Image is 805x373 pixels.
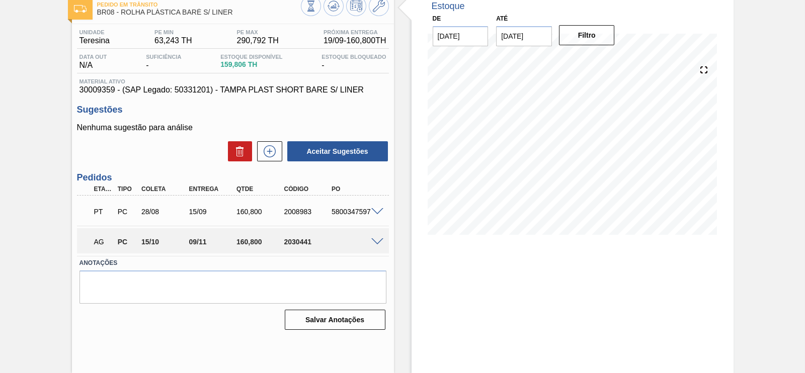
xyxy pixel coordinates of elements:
[433,26,489,46] input: dd/mm/yyyy
[79,78,386,84] span: Material ativo
[187,208,239,216] div: 15/09/2025
[92,201,116,223] div: Pedido em Trânsito
[285,310,385,330] button: Salvar Anotações
[187,185,239,193] div: Entrega
[324,29,386,35] span: Próxima Entrega
[146,54,181,60] span: Suficiência
[97,2,301,8] span: Pedido em Trânsito
[223,141,252,161] div: Excluir Sugestões
[282,208,334,216] div: 2008983
[143,54,184,70] div: -
[79,256,386,270] label: Anotações
[282,140,389,162] div: Aceitar Sugestões
[115,208,139,216] div: Pedido de Compra
[92,231,116,253] div: Aguardando Aprovação do Gestor
[187,238,239,246] div: 09/11/2025
[220,54,282,60] span: Estoque Disponível
[252,141,282,161] div: Nova sugestão
[115,238,139,246] div: Pedido de Compra
[139,185,191,193] div: Coleta
[94,238,113,246] p: AG
[220,61,282,68] span: 159,806 TH
[234,208,286,216] div: 160,800
[77,123,389,132] p: Nenhuma sugestão para análise
[433,15,441,22] label: De
[139,238,191,246] div: 15/10/2025
[79,36,110,45] span: Teresina
[234,238,286,246] div: 160,800
[94,208,113,216] p: PT
[329,185,381,193] div: PO
[79,85,386,95] span: 30009359 - (SAP Legado: 50331201) - TAMPA PLAST SHORT BARE S/ LINER
[154,29,192,35] span: PE MIN
[77,172,389,183] h3: Pedidos
[237,29,279,35] span: PE MAX
[77,54,110,70] div: N/A
[559,25,615,45] button: Filtro
[496,15,508,22] label: Até
[282,185,334,193] div: Código
[237,36,279,45] span: 290,792 TH
[432,1,465,12] div: Estoque
[154,36,192,45] span: 63,243 TH
[282,238,334,246] div: 2030441
[319,54,388,70] div: -
[287,141,388,161] button: Aceitar Sugestões
[79,29,110,35] span: Unidade
[139,208,191,216] div: 28/08/2025
[115,185,139,193] div: Tipo
[234,185,286,193] div: Qtde
[77,105,389,115] h3: Sugestões
[74,5,87,13] img: Ícone
[496,26,552,46] input: dd/mm/yyyy
[329,208,381,216] div: 5800347597
[321,54,386,60] span: Estoque Bloqueado
[324,36,386,45] span: 19/09 - 160,800 TH
[79,54,107,60] span: Data out
[92,185,116,193] div: Etapa
[97,9,301,16] span: BR08 - ROLHA PLÁSTICA BARÉ S/ LINER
